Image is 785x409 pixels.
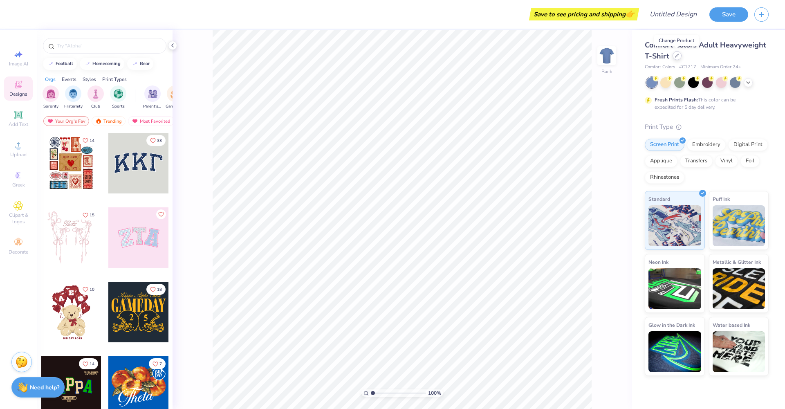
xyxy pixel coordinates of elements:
[43,103,58,110] span: Sorority
[648,258,668,266] span: Neon Ink
[143,85,162,110] div: filter for Parent's Weekend
[601,68,612,75] div: Back
[112,103,125,110] span: Sports
[645,122,769,132] div: Print Type
[531,8,637,20] div: Save to see pricing and shipping
[654,35,699,46] div: Change Product
[159,362,162,366] span: 7
[713,268,765,309] img: Metallic & Glitter Ink
[43,85,59,110] button: filter button
[9,61,28,67] span: Image AI
[64,103,83,110] span: Fraternity
[680,155,713,167] div: Transfers
[90,362,94,366] span: 14
[643,6,703,22] input: Untitled Design
[655,96,755,111] div: This color can be expedited for 5 day delivery.
[645,40,766,61] span: Comfort Colors Adult Heavyweight T-Shirt
[9,91,27,97] span: Designs
[713,205,765,246] img: Puff Ink
[132,118,138,124] img: most_fav.gif
[157,139,162,143] span: 33
[713,258,761,266] span: Metallic & Glitter Ink
[79,209,98,220] button: Like
[626,9,635,19] span: 👉
[166,85,184,110] div: filter for Game Day
[64,85,83,110] div: filter for Fraternity
[91,103,100,110] span: Club
[92,116,126,126] div: Trending
[64,85,83,110] button: filter button
[79,284,98,295] button: Like
[428,389,441,397] span: 100 %
[679,64,696,71] span: # C1717
[149,358,166,369] button: Like
[79,135,98,146] button: Like
[645,171,684,184] div: Rhinestones
[47,61,54,66] img: trend_line.gif
[713,321,750,329] span: Water based Ink
[713,195,730,203] span: Puff Ink
[140,61,150,66] div: bear
[146,135,166,146] button: Like
[90,288,94,292] span: 10
[43,116,89,126] div: Your Org's Fav
[43,58,77,70] button: football
[114,89,123,99] img: Sports Image
[127,58,153,70] button: bear
[128,116,174,126] div: Most Favorited
[45,76,56,83] div: Orgs
[83,76,96,83] div: Styles
[645,155,677,167] div: Applique
[645,139,684,151] div: Screen Print
[69,89,78,99] img: Fraternity Image
[9,249,28,255] span: Decorate
[79,358,98,369] button: Like
[655,97,698,103] strong: Fresh Prints Flash:
[4,212,33,225] span: Clipart & logos
[56,42,161,50] input: Try "Alpha"
[156,209,166,219] button: Like
[62,76,76,83] div: Events
[43,85,59,110] div: filter for Sorority
[9,121,28,128] span: Add Text
[648,268,701,309] img: Neon Ink
[648,205,701,246] img: Standard
[84,61,91,66] img: trend_line.gif
[713,331,765,372] img: Water based Ink
[132,61,138,66] img: trend_line.gif
[56,61,73,66] div: football
[700,64,741,71] span: Minimum Order: 24 +
[157,288,162,292] span: 18
[87,85,104,110] button: filter button
[90,139,94,143] span: 14
[170,89,180,99] img: Game Day Image
[599,47,615,64] img: Back
[30,384,59,391] strong: Need help?
[12,182,25,188] span: Greek
[91,89,100,99] img: Club Image
[728,139,768,151] div: Digital Print
[740,155,760,167] div: Foil
[648,331,701,372] img: Glow in the Dark Ink
[166,103,184,110] span: Game Day
[95,118,102,124] img: trending.gif
[87,85,104,110] div: filter for Club
[148,89,157,99] img: Parent's Weekend Image
[645,64,675,71] span: Comfort Colors
[110,85,126,110] div: filter for Sports
[110,85,126,110] button: filter button
[143,85,162,110] button: filter button
[687,139,726,151] div: Embroidery
[47,118,54,124] img: most_fav.gif
[46,89,56,99] img: Sorority Image
[709,7,748,22] button: Save
[92,61,121,66] div: homecoming
[10,151,27,158] span: Upload
[102,76,127,83] div: Print Types
[80,58,124,70] button: homecoming
[648,195,670,203] span: Standard
[715,155,738,167] div: Vinyl
[166,85,184,110] button: filter button
[648,321,695,329] span: Glow in the Dark Ink
[146,284,166,295] button: Like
